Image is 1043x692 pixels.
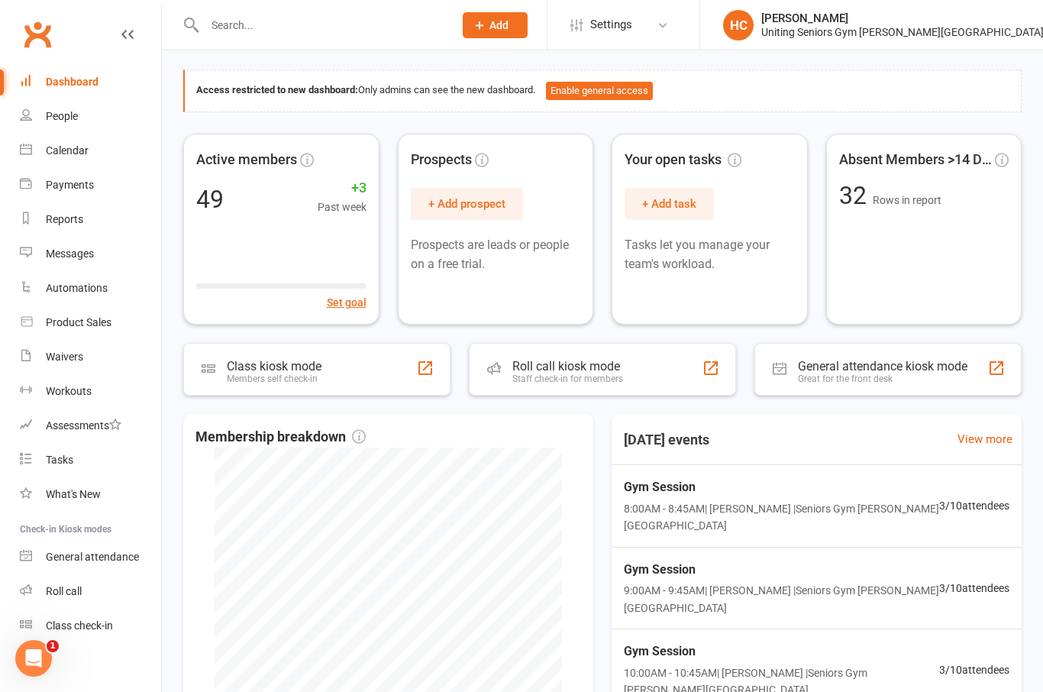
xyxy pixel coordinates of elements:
[939,580,1009,597] span: 3 / 10 attendees
[20,271,161,306] a: Automations
[196,149,297,171] span: Active members
[46,551,139,563] div: General attendance
[46,144,89,157] div: Calendar
[839,149,993,171] span: Absent Members >14 Days Ag...
[489,19,509,31] span: Add
[512,373,623,384] div: Staff check-in for members
[20,374,161,409] a: Workouts
[20,477,161,512] a: What's New
[411,235,581,274] p: Prospects are leads or people on a free trial.
[47,640,59,652] span: 1
[20,443,161,477] a: Tasks
[46,419,121,432] div: Assessments
[318,177,367,199] span: +3
[227,373,321,384] div: Members self check-in
[411,188,523,220] button: + Add prospect
[20,540,161,574] a: General attendance kiosk mode
[318,199,367,215] span: Past week
[46,316,111,328] div: Product Sales
[327,294,367,311] button: Set goal
[624,582,939,616] span: 9:00AM - 9:45AM | [PERSON_NAME] | Seniors Gym [PERSON_NAME][GEOGRAPHIC_DATA]
[957,430,1012,448] a: View more
[939,661,1009,678] span: 3 / 10 attendees
[46,110,78,122] div: People
[873,194,941,206] span: Rows in report
[195,426,366,448] span: Membership breakdown
[512,359,623,373] div: Roll call kiosk mode
[196,84,358,95] strong: Access restricted to new dashboard:
[46,351,83,363] div: Waivers
[196,187,224,212] div: 49
[46,488,101,500] div: What's New
[20,65,161,99] a: Dashboard
[624,477,939,497] span: Gym Session
[20,409,161,443] a: Assessments
[46,385,92,397] div: Workouts
[939,497,1009,514] span: 3 / 10 attendees
[46,247,94,260] div: Messages
[227,359,321,373] div: Class kiosk mode
[625,188,714,220] button: + Add task
[20,168,161,202] a: Payments
[46,619,113,632] div: Class check-in
[20,306,161,340] a: Product Sales
[20,574,161,609] a: Roll call
[15,640,52,677] iframe: Intercom live chat
[590,8,632,42] span: Settings
[46,179,94,191] div: Payments
[20,202,161,237] a: Reports
[624,642,939,661] span: Gym Session
[546,82,653,100] button: Enable general access
[20,237,161,271] a: Messages
[411,149,472,171] span: Prospects
[624,500,939,535] span: 8:00AM - 8:45AM | [PERSON_NAME] | Seniors Gym [PERSON_NAME][GEOGRAPHIC_DATA]
[196,82,1009,100] div: Only admins can see the new dashboard.
[839,181,873,210] span: 32
[46,76,98,88] div: Dashboard
[20,340,161,374] a: Waivers
[624,560,939,580] span: Gym Session
[463,12,528,38] button: Add
[723,10,754,40] div: HC
[20,134,161,168] a: Calendar
[625,149,741,171] span: Your open tasks
[46,213,83,225] div: Reports
[46,585,82,597] div: Roll call
[612,426,722,454] h3: [DATE] events
[20,99,161,134] a: People
[798,359,967,373] div: General attendance kiosk mode
[625,235,795,274] p: Tasks let you manage your team's workload.
[20,609,161,643] a: Class kiosk mode
[200,15,443,36] input: Search...
[18,15,57,53] a: Clubworx
[46,282,108,294] div: Automations
[46,454,73,466] div: Tasks
[798,373,967,384] div: Great for the front desk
